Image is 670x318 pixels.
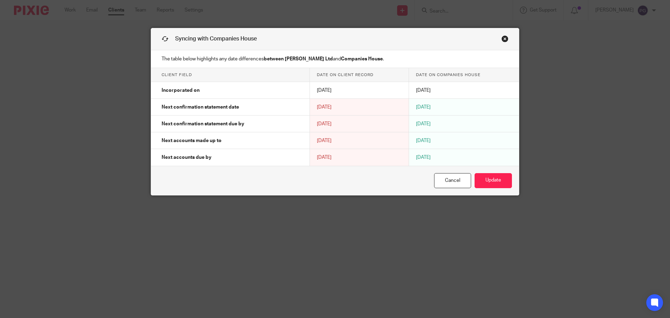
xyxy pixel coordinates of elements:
strong: Companies House [341,57,383,61]
strong: between [PERSON_NAME] Ltd [264,57,333,61]
td: [DATE] [409,132,519,149]
p: The table below highlights any date differences and . [151,50,519,68]
td: [DATE] [409,82,519,99]
td: [DATE] [409,116,519,132]
td: Next accounts made up to [151,132,310,149]
td: [DATE] [409,149,519,166]
span: Syncing with Companies House [175,36,257,42]
td: Next confirmation statement date [151,99,310,116]
td: [DATE] [409,99,519,116]
td: Next confirmation statement due by [151,116,310,132]
td: [DATE] [310,116,409,132]
th: Date on client record [310,68,409,82]
td: Incorporated on [151,82,310,99]
a: Cancel [434,173,471,188]
button: Update [475,173,512,188]
th: Date on Companies House [409,68,519,82]
td: [DATE] [310,82,409,99]
td: [DATE] [310,132,409,149]
th: Client field [151,68,310,82]
td: [DATE] [310,149,409,166]
td: Next accounts due by [151,149,310,166]
td: [DATE] [310,99,409,116]
a: Close this dialog window [501,35,508,45]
